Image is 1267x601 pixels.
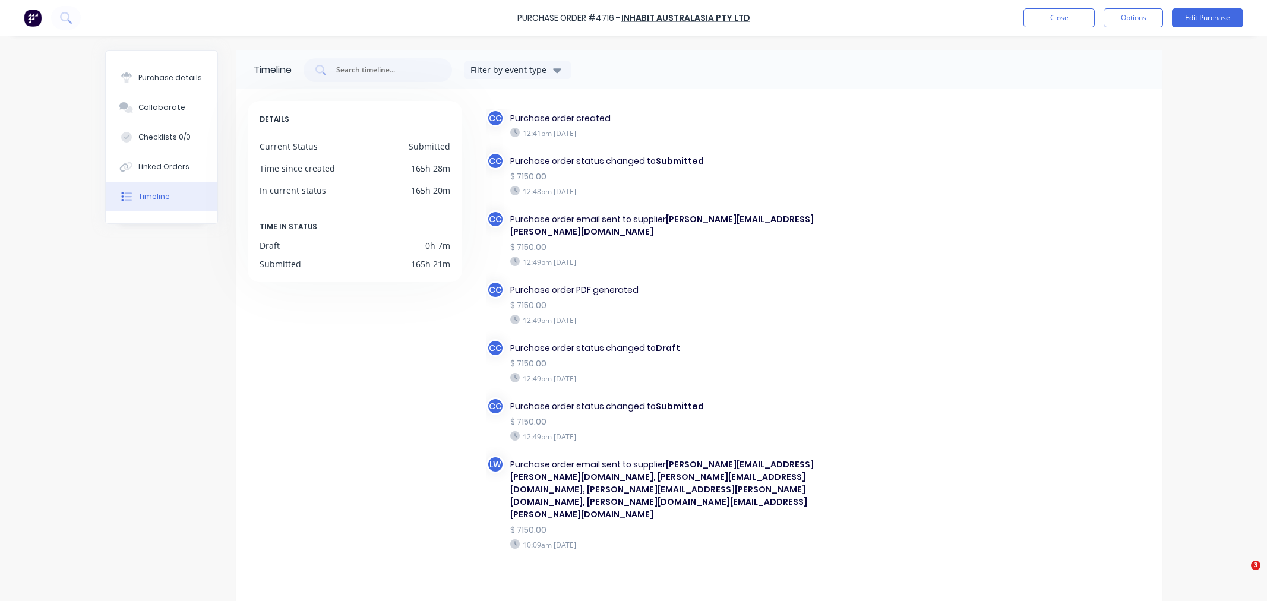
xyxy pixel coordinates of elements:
[1104,8,1163,27] button: Options
[510,284,817,296] div: Purchase order PDF generated
[510,358,817,370] div: $ 7150.00
[24,9,42,27] img: Factory
[464,61,571,79] button: Filter by event type
[510,539,817,550] div: 10:09am [DATE]
[510,342,817,355] div: Purchase order status changed to
[138,132,191,143] div: Checklists 0/0
[260,140,318,153] div: Current Status
[260,239,280,252] div: Draft
[1023,8,1095,27] button: Close
[411,258,450,270] div: 165h 21m
[486,152,504,170] div: CC
[138,102,185,113] div: Collaborate
[510,241,817,254] div: $ 7150.00
[1227,561,1255,589] iframe: Intercom live chat
[106,122,217,152] button: Checklists 0/0
[260,220,317,233] span: TIME IN STATUS
[510,170,817,183] div: $ 7150.00
[510,112,817,125] div: Purchase order created
[510,257,817,267] div: 12:49pm [DATE]
[335,64,434,76] input: Search timeline...
[106,63,217,93] button: Purchase details
[260,258,301,270] div: Submitted
[260,162,335,175] div: Time since created
[260,184,326,197] div: In current status
[656,155,704,167] b: Submitted
[517,12,620,24] div: Purchase Order #4716 -
[621,12,750,24] a: Inhabit Australasia Pty Ltd
[510,373,817,384] div: 12:49pm [DATE]
[510,186,817,197] div: 12:48pm [DATE]
[470,64,550,76] div: Filter by event type
[486,456,504,473] div: LW
[425,239,450,252] div: 0h 7m
[510,299,817,312] div: $ 7150.00
[138,191,170,202] div: Timeline
[411,162,450,175] div: 165h 28m
[656,400,704,412] b: Submitted
[106,152,217,182] button: Linked Orders
[1251,561,1260,570] span: 3
[411,184,450,197] div: 165h 20m
[138,162,189,172] div: Linked Orders
[510,524,817,536] div: $ 7150.00
[510,213,814,238] b: [PERSON_NAME][EMAIL_ADDRESS][PERSON_NAME][DOMAIN_NAME]
[486,109,504,127] div: CC
[106,93,217,122] button: Collaborate
[1172,8,1243,27] button: Edit Purchase
[510,431,817,442] div: 12:49pm [DATE]
[510,128,817,138] div: 12:41pm [DATE]
[510,416,817,428] div: $ 7150.00
[510,400,817,413] div: Purchase order status changed to
[409,140,450,153] div: Submitted
[486,397,504,415] div: CC
[486,339,504,357] div: CC
[138,72,202,83] div: Purchase details
[254,63,292,77] div: Timeline
[510,458,817,521] div: Purchase order email sent to supplier
[260,113,289,126] span: DETAILS
[486,210,504,228] div: CC
[510,315,817,325] div: 12:49pm [DATE]
[510,155,817,167] div: Purchase order status changed to
[510,213,817,238] div: Purchase order email sent to supplier
[656,342,680,354] b: Draft
[106,182,217,211] button: Timeline
[510,458,814,520] b: [PERSON_NAME][EMAIL_ADDRESS][PERSON_NAME][DOMAIN_NAME], [PERSON_NAME][EMAIL_ADDRESS][DOMAIN_NAME]...
[486,281,504,299] div: CC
